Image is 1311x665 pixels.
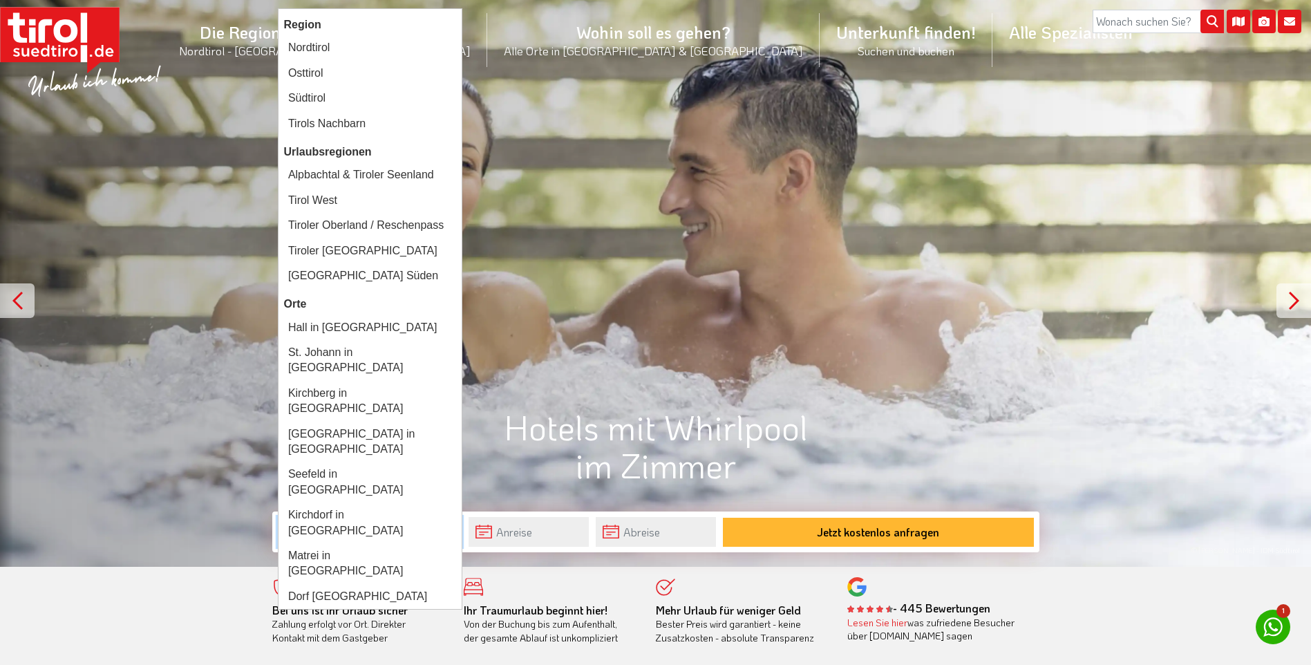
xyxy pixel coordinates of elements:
div: Zahlung erfolgt vor Ort. Direkter Kontakt mit dem Gastgeber [272,603,444,645]
div: Hall in [GEOGRAPHIC_DATA] [284,318,456,337]
div: Tiroler [GEOGRAPHIC_DATA] [284,241,456,261]
div: [GEOGRAPHIC_DATA] in [GEOGRAPHIC_DATA] [284,424,456,460]
li: Region [279,15,462,35]
b: Bei uns ist Ihr Urlaub sicher [272,603,408,617]
div: St. Johann in [GEOGRAPHIC_DATA] [284,343,456,378]
li: Region : Südtirol [279,86,462,111]
li: Urlaubsregionen : Tirol West [279,188,462,213]
div: Matrei in [GEOGRAPHIC_DATA] [284,546,456,581]
i: Fotogalerie [1252,10,1276,33]
li: Urlaubsregionen : Südtirol Süden [279,263,462,288]
a: Unterkunft finden!Suchen und buchen [820,6,992,73]
a: Die Region [GEOGRAPHIC_DATA]Nordtirol - [GEOGRAPHIC_DATA] - [GEOGRAPHIC_DATA] [162,6,487,73]
input: Abreise [596,517,716,547]
li: Orte : Matrei in Osttirol [279,543,462,584]
div: Tirols Nachbarn [284,114,456,133]
li: Region : Nordtirol [279,35,462,60]
div: Tirol West [284,191,456,210]
li: Orte : Seefeld in Tirol [279,462,462,503]
small: Suchen und buchen [836,43,976,58]
b: Ihr Traumurlaub beginnt hier! [464,603,607,617]
b: Mehr Urlaub für weniger Geld [656,603,801,617]
div: Osttirol [284,64,456,83]
li: Orte [279,294,462,315]
input: Wonach suchen Sie? [1093,10,1224,33]
li: Orte : Kirchberg in Tirol [279,381,462,422]
i: Karte öffnen [1227,10,1250,33]
li: Orte : St. Johann in Tirol [279,340,462,381]
small: Nordtirol - [GEOGRAPHIC_DATA] - [GEOGRAPHIC_DATA] [179,43,471,58]
span: 1 [1276,604,1290,618]
li: Orte : Hall in Tirol [279,315,462,340]
a: Lesen Sie hier [847,616,907,629]
a: 1 [1256,610,1290,644]
div: Bester Preis wird garantiert - keine Zusatzkosten - absolute Transparenz [656,603,827,645]
button: Jetzt kostenlos anfragen [723,518,1034,547]
b: - 445 Bewertungen [847,601,990,615]
small: Alle Orte in [GEOGRAPHIC_DATA] & [GEOGRAPHIC_DATA] [504,43,803,58]
a: Alle Spezialisten [992,6,1149,58]
div: [GEOGRAPHIC_DATA] Süden [284,266,456,285]
li: Region : Osttirol [279,61,462,86]
a: Wohin soll es gehen?Alle Orte in [GEOGRAPHIC_DATA] & [GEOGRAPHIC_DATA] [487,6,820,73]
li: Urlaubsregionen : Tiroler Oberland / Reschenpass [279,213,462,238]
li: Urlaubsregionen [279,142,462,162]
input: Anreise [469,517,589,547]
li: Urlaubsregionen : Alpbachtal & Tiroler Seenland [279,162,462,187]
div: Von der Buchung bis zum Aufenthalt, der gesamte Ablauf ist unkompliziert [464,603,635,645]
li: Orte : Oberndorf in Tirol [279,422,462,462]
li: Orte : Dorf Tirol [279,584,462,609]
i: Kontakt [1278,10,1301,33]
h1: Hotels mit Whirlpool im Zimmer [272,408,1039,484]
div: Tiroler Oberland / Reschenpass [284,216,456,235]
div: was zufriedene Besucher über [DOMAIN_NAME] sagen [847,616,1019,643]
li: Orte : Kirchdorf in Tirol [279,503,462,543]
div: Alpbachtal & Tiroler Seenland [284,165,456,185]
div: Dorf [GEOGRAPHIC_DATA] [284,587,456,606]
div: Seefeld in [GEOGRAPHIC_DATA] [284,465,456,500]
li: Urlaubsregionen : Tiroler Zugspitz Arena [279,238,462,263]
div: Südtirol [284,88,456,108]
li: Region : Tirols Nachbarn [279,111,462,136]
div: Nordtirol [284,38,456,57]
div: Kirchberg in [GEOGRAPHIC_DATA] [284,384,456,419]
div: Kirchdorf in [GEOGRAPHIC_DATA] [284,505,456,541]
